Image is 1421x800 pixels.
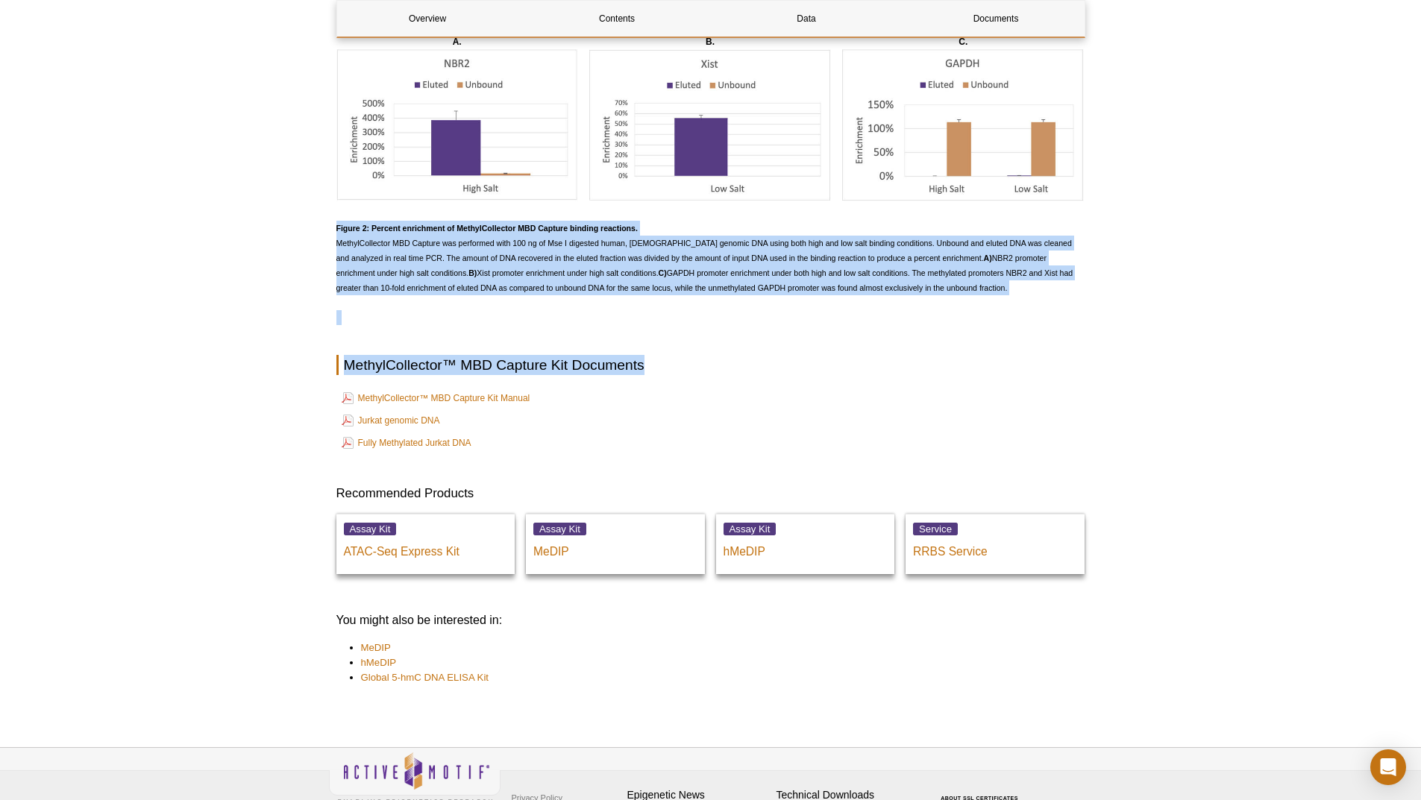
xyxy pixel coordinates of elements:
strong: A) [984,253,992,262]
a: Contents [527,1,708,37]
span: Assay Kit [344,523,397,535]
a: Assay Kit MeDIP [526,514,705,574]
h3: You might also be interested in: [336,611,1085,629]
p: RRBS Service [913,537,1077,559]
a: Fully Methylated Jurkat DNA [342,434,471,452]
a: Service RRBS Service [906,514,1085,574]
strong: Figure 2: Percent enrichment of MethylCollector MBD Capture binding reactions. [336,224,638,233]
a: Assay Kit ATAC-Seq Express Kit [336,514,515,574]
a: Overview [337,1,518,37]
div: Open Intercom Messenger [1370,749,1406,785]
p: ATAC-Seq Express Kit [344,537,508,559]
img: GAPDH Enrichment [842,49,1084,201]
span: Assay Kit [724,523,777,535]
span: MethylCollector MBD Capture was performed with 100 ng of Mse I digested human, [DEMOGRAPHIC_DATA]... [336,224,1073,292]
p: hMeDIP [724,537,888,559]
h2: MethylCollector™ MBD Capture Kit Documents [336,355,1085,375]
a: Global 5-hmC DNA ELISA Kit [361,670,489,685]
a: MethylCollector™ MBD Capture Kit Manual [342,389,530,407]
strong: B) [468,268,477,277]
a: Jurkat genomic DNA [342,412,440,429]
h3: Recommended Products [336,485,1085,503]
a: Assay Kit hMeDIP [716,514,895,574]
strong: A. [453,37,462,47]
a: MeDIP [361,640,391,655]
a: Data [716,1,897,37]
span: Assay Kit [533,523,586,535]
strong: C) [659,268,667,277]
p: MeDIP [533,537,697,559]
a: hMeDIP [361,655,397,670]
img: NBR2 Enrichment [336,49,578,201]
span: Service [913,523,958,535]
img: Xist Enrichment [589,49,831,201]
strong: B. [706,37,715,47]
a: Documents [906,1,1087,37]
strong: C. [959,37,967,47]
